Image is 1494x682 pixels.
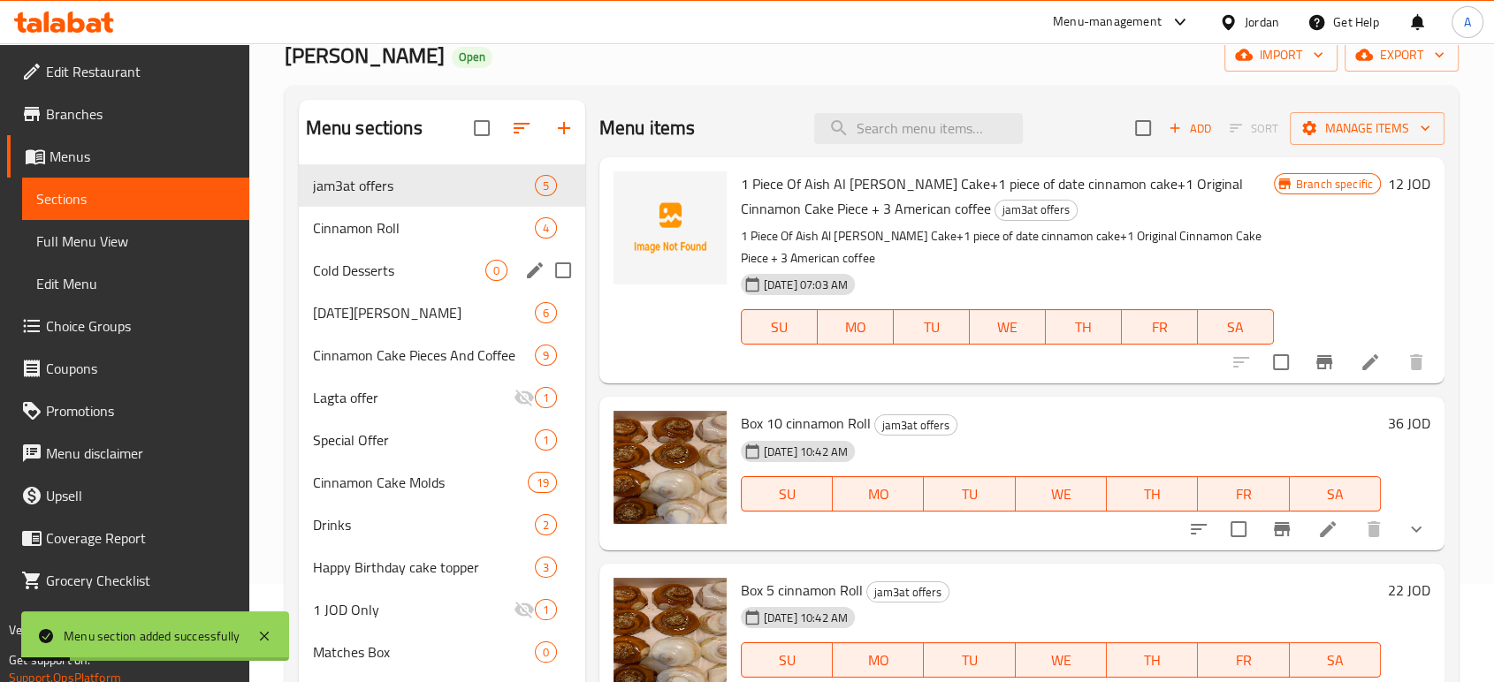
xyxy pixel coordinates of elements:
span: Coverage Report [46,527,235,549]
span: 6 [536,305,556,322]
span: [DATE][PERSON_NAME] [313,302,535,323]
button: TU [924,642,1015,678]
span: WE [1023,481,1100,507]
div: items [528,472,556,493]
span: Lagta offer [313,387,514,408]
img: Box 10 cinnamon Roll [614,411,727,524]
span: Happy Birthday cake topper [313,557,535,578]
span: [PERSON_NAME] [285,35,445,75]
button: TU [894,309,970,345]
button: import [1224,39,1338,72]
span: TU [901,314,963,340]
span: TH [1114,481,1191,507]
a: Sections [22,178,249,220]
span: MO [825,314,887,340]
span: 9 [536,347,556,364]
span: jam3at offers [995,200,1077,220]
span: SA [1297,481,1374,507]
div: Matches Box0 [299,631,585,673]
span: Select all sections [463,110,500,147]
span: Edit Restaurant [46,61,235,82]
button: SU [741,476,833,511]
button: MO [833,476,924,511]
div: [DATE][PERSON_NAME]6 [299,292,585,334]
span: Full Menu View [36,231,235,252]
div: items [535,217,557,239]
button: edit [522,257,548,284]
span: Branches [46,103,235,125]
button: Add [1162,115,1218,142]
span: Select section first [1218,115,1290,142]
div: Menu-management [1053,11,1162,33]
a: Edit menu item [1360,352,1381,373]
h6: 36 JOD [1388,411,1430,436]
span: 1 Piece Of Aish Al [PERSON_NAME] Cake+1 piece of date cinnamon cake+1 Original Cinnamon Cake Piec... [741,170,1243,222]
button: WE [970,309,1046,345]
button: SU [741,309,818,345]
div: Cinnamon Roll4 [299,207,585,249]
h2: Menu items [599,115,696,141]
span: WE [1023,648,1100,673]
div: items [535,429,557,451]
span: Drinks [313,514,535,535]
a: Edit Restaurant [7,50,249,93]
button: SA [1290,476,1381,511]
a: Menu disclaimer [7,432,249,474]
span: 1 JOD Only [313,599,514,620]
span: SU [749,648,826,673]
button: sort-choices [1178,508,1220,550]
span: FR [1129,314,1191,340]
span: Matches Box [313,641,535,663]
a: Coupons [7,347,249,390]
span: 1 [536,390,556,406]
span: Add item [1162,115,1218,142]
button: Branch-specific-item [1303,341,1345,383]
span: TH [1053,314,1115,340]
span: 2 [536,517,556,534]
div: jam3at offers5 [299,164,585,207]
span: 4 [536,220,556,237]
span: SA [1205,314,1267,340]
span: Sections [36,188,235,209]
span: TU [931,648,1008,673]
div: Jordan [1245,12,1279,32]
svg: Inactive section [514,387,535,408]
svg: Inactive section [514,599,535,620]
a: Menus [7,135,249,178]
button: Branch-specific-item [1261,508,1303,550]
span: Menus [50,146,235,167]
span: [DATE] 10:42 AM [757,610,855,626]
span: Box 10 cinnamon Roll [741,410,871,436]
img: 1 Piece Of Aish Al Saraya Cinnamon Cake+1 piece of date cinnamon cake+1 Original Cinnamon Cake Pi... [614,171,727,284]
button: SA [1290,642,1381,678]
div: Cinnamon Cake Pieces And Coffee9 [299,334,585,376]
div: Special Offer1 [299,419,585,461]
button: MO [818,309,894,345]
a: Grocery Checklist [7,559,249,602]
a: Upsell [7,474,249,517]
button: FR [1198,642,1289,678]
a: Promotions [7,390,249,432]
div: Happy Birthday cake topper3 [299,546,585,588]
span: Cinnamon Roll [313,217,535,239]
span: Menu disclaimer [46,443,235,464]
button: TH [1046,309,1122,345]
span: Special Offer [313,429,535,451]
button: WE [1016,642,1107,678]
h6: 12 JOD [1388,171,1430,196]
button: FR [1198,476,1289,511]
div: items [535,387,557,408]
input: search [814,113,1023,144]
button: SU [741,642,833,678]
span: Cold Desserts [313,260,485,281]
button: show more [1395,508,1437,550]
span: 0 [536,644,556,661]
span: Select section [1124,110,1162,147]
span: import [1239,44,1323,66]
span: [DATE] 10:42 AM [757,443,855,460]
div: jam3at offers [866,581,949,602]
a: Edit Menu [22,262,249,305]
a: Branches [7,93,249,135]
